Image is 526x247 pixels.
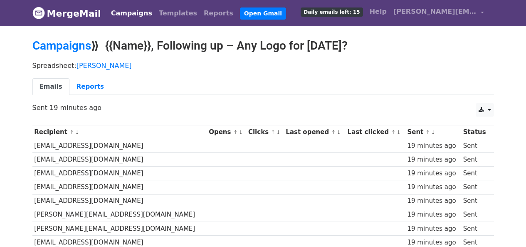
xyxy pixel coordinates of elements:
a: [PERSON_NAME] [77,62,132,70]
a: ↓ [431,129,435,135]
td: [PERSON_NAME][EMAIL_ADDRESS][DOMAIN_NAME] [32,208,207,222]
a: ↑ [271,129,275,135]
td: [EMAIL_ADDRESS][DOMAIN_NAME] [32,180,207,194]
a: Daily emails left: 15 [297,3,366,20]
a: ↑ [391,129,395,135]
th: Opens [207,125,246,139]
th: Last opened [284,125,346,139]
td: [EMAIL_ADDRESS][DOMAIN_NAME] [32,139,207,153]
div: 19 minutes ago [407,141,459,151]
th: Recipient [32,125,207,139]
td: Sent [461,180,489,194]
a: Reports [200,5,237,22]
div: 19 minutes ago [407,169,459,178]
a: Reports [69,78,111,95]
th: Clicks [246,125,284,139]
th: Sent [405,125,461,139]
a: ↑ [426,129,430,135]
td: [EMAIL_ADDRESS][DOMAIN_NAME] [32,167,207,180]
div: 19 minutes ago [407,210,459,220]
td: [PERSON_NAME][EMAIL_ADDRESS][DOMAIN_NAME] [32,222,207,235]
p: Sent 19 minutes ago [32,103,494,112]
a: Help [366,3,390,20]
a: ↓ [276,129,281,135]
a: ↑ [69,129,74,135]
div: 19 minutes ago [407,196,459,206]
a: Campaigns [108,5,156,22]
a: ↓ [238,129,243,135]
td: Sent [461,139,489,153]
a: [PERSON_NAME][EMAIL_ADDRESS][DOMAIN_NAME] [390,3,487,23]
td: Sent [461,208,489,222]
div: 19 minutes ago [407,224,459,234]
span: Daily emails left: 15 [301,7,363,17]
th: Status [461,125,489,139]
span: [PERSON_NAME][EMAIL_ADDRESS][DOMAIN_NAME] [393,7,477,17]
td: Sent [461,153,489,167]
a: MergeMail [32,5,101,22]
td: Sent [461,167,489,180]
a: Templates [156,5,200,22]
a: ↓ [336,129,341,135]
a: ↓ [75,129,79,135]
td: [EMAIL_ADDRESS][DOMAIN_NAME] [32,153,207,167]
div: 19 minutes ago [407,155,459,165]
td: [EMAIL_ADDRESS][DOMAIN_NAME] [32,194,207,208]
td: Sent [461,222,489,235]
a: ↑ [233,129,238,135]
a: ↓ [396,129,401,135]
td: Sent [461,194,489,208]
div: 19 minutes ago [407,182,459,192]
img: MergeMail logo [32,7,45,19]
a: Open Gmail [240,7,286,20]
a: ↑ [331,129,336,135]
th: Last clicked [346,125,405,139]
h2: ⟫ {{Name}}, Following up – Any Logo for [DATE]? [32,39,494,53]
p: Spreadsheet: [32,61,494,70]
a: Campaigns [32,39,91,52]
a: Emails [32,78,69,95]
